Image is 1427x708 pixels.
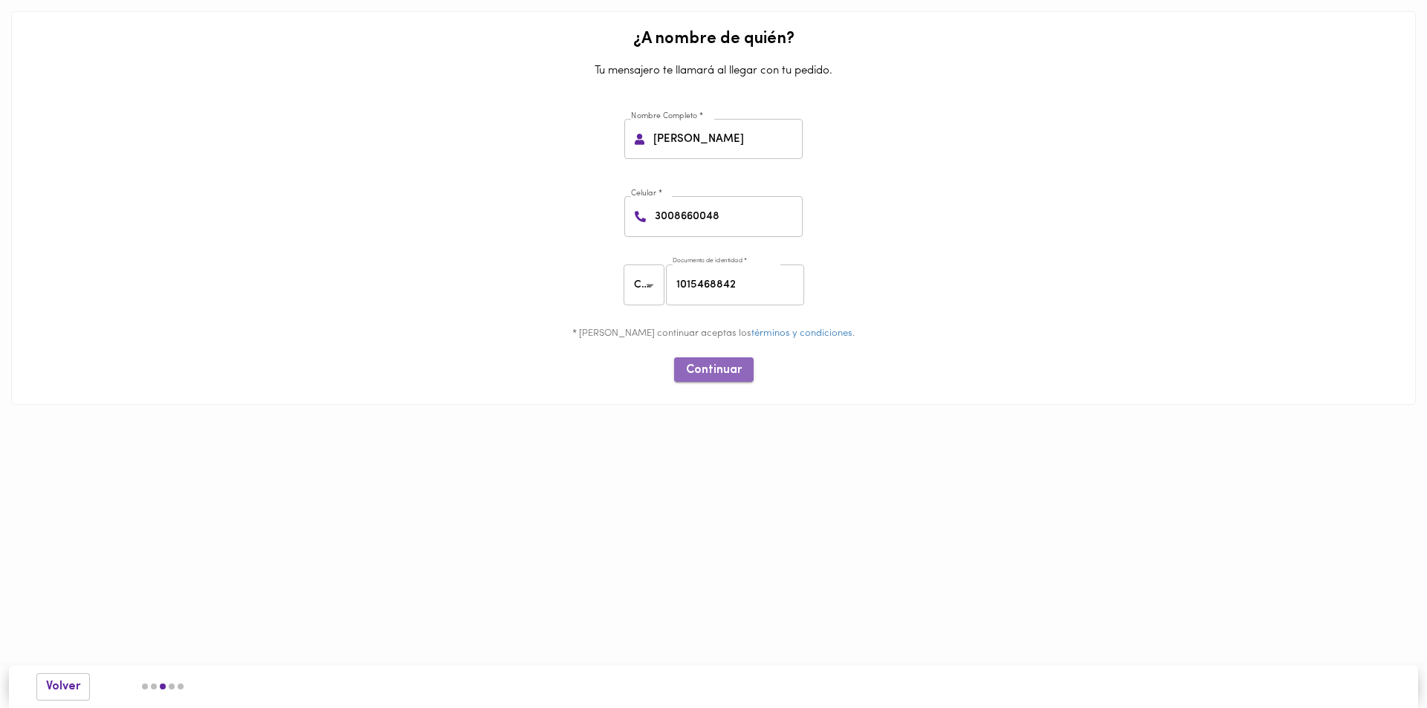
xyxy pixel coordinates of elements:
input: Pepito Perez [650,119,803,160]
h2: ¿A nombre de quién? [23,30,1404,48]
a: términos y condiciones [751,328,852,338]
input: 3173536843 [652,196,803,237]
button: Continuar [674,357,754,382]
iframe: Messagebird Livechat Widget [1341,622,1412,693]
div: CC [624,264,670,305]
p: * [PERSON_NAME] continuar aceptas los . [23,327,1404,341]
span: Volver [46,680,80,694]
button: Volver [36,673,90,701]
p: Tu mensajero te llamará al llegar con tu pedido. [23,56,1404,86]
span: Continuar [686,363,742,377]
